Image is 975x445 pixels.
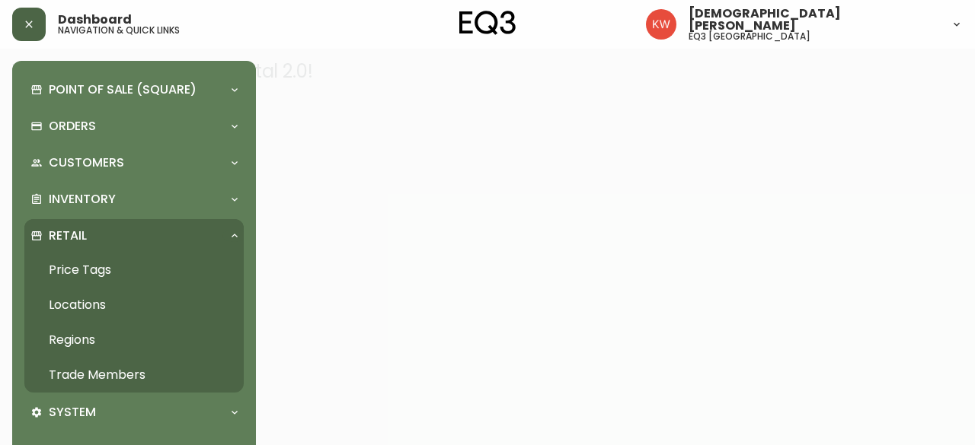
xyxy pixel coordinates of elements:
[24,288,244,323] a: Locations
[24,219,244,253] div: Retail
[24,110,244,143] div: Orders
[49,227,87,244] p: Retail
[24,73,244,106] div: Point of Sale (Square)
[24,323,244,358] a: Regions
[49,81,197,98] p: Point of Sale (Square)
[689,8,938,32] span: [DEMOGRAPHIC_DATA][PERSON_NAME]
[49,154,124,171] p: Customers
[24,183,244,216] div: Inventory
[646,9,676,40] img: f33162b67396b0982c40ce2a87247151
[24,146,244,180] div: Customers
[49,404,96,421] p: System
[58,26,180,35] h5: navigation & quick links
[459,11,516,35] img: logo
[689,32,810,41] h5: eq3 [GEOGRAPHIC_DATA]
[24,358,244,393] a: Trade Members
[58,14,132,26] span: Dashboard
[49,191,116,208] p: Inventory
[24,396,244,429] div: System
[49,118,96,135] p: Orders
[24,253,244,288] a: Price Tags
